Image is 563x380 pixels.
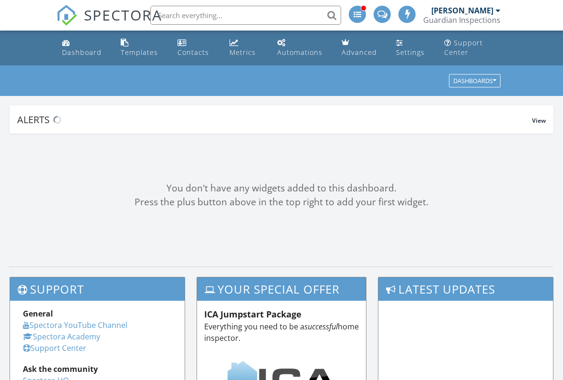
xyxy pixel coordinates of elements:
div: Dashboards [453,78,496,84]
p: Everything you need to be a home inspector. [204,321,359,344]
a: Settings [392,34,433,62]
div: Templates [121,48,158,57]
div: Advanced [342,48,377,57]
div: Dashboard [62,48,102,57]
a: Support Center [440,34,505,62]
div: Metrics [229,48,256,57]
div: Press the plus button above in the top right to add your first widget. [10,195,553,209]
h3: Latest Updates [378,277,553,301]
h3: Your special offer [197,277,366,301]
a: Advanced [338,34,385,62]
div: Automations [277,48,323,57]
a: Contacts [174,34,219,62]
a: SPECTORA [56,13,162,33]
h3: Support [10,277,185,301]
div: Alerts [17,113,532,126]
a: Spectora Academy [23,331,100,342]
div: Ask the community [23,363,172,375]
span: View [532,116,546,125]
a: Dashboard [58,34,109,62]
span: SPECTORA [84,5,162,25]
a: Spectora YouTube Channel [23,320,127,330]
div: Guardian Inspections [423,15,500,25]
a: Metrics [226,34,266,62]
div: Support Center [444,38,483,57]
img: The Best Home Inspection Software - Spectora [56,5,77,26]
div: Settings [396,48,425,57]
div: You don't have any widgets added to this dashboard. [10,181,553,195]
strong: ICA Jumpstart Package [204,308,302,320]
div: Contacts [177,48,209,57]
a: Templates [117,34,166,62]
a: Automations (Advanced) [273,34,330,62]
em: successful [304,321,338,332]
div: [PERSON_NAME] [431,6,493,15]
strong: General [23,308,53,319]
a: Support Center [23,343,86,353]
input: Search everything... [150,6,341,25]
button: Dashboards [449,74,500,88]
